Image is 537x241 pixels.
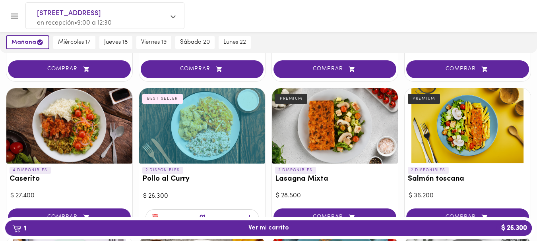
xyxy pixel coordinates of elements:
[283,66,386,73] span: COMPRAR
[5,220,532,236] button: 1Ver mi carrito$ 26.300
[136,36,171,49] button: viernes 19
[416,214,519,221] span: COMPRAR
[275,167,316,174] p: 2 DISPONIBLES
[408,94,440,104] div: PREMIUM
[10,167,51,174] p: 4 DISPONIBLES
[219,36,251,49] button: lunes 22
[408,167,449,174] p: 2 DISPONIBLES
[406,208,529,226] button: COMPRAR
[142,94,183,104] div: BEST SELLER
[143,192,261,201] div: $ 26.300
[5,6,24,26] button: Menu
[6,88,132,164] div: Caserito
[276,191,394,201] div: $ 28.500
[18,66,121,73] span: COMPRAR
[142,167,183,174] p: 2 DISPONIBLES
[12,39,44,46] span: mañana
[37,20,112,26] span: en recepción • 9:00 a 12:30
[175,36,215,49] button: sábado 20
[273,60,396,78] button: COMPRAR
[180,39,210,46] span: sábado 20
[491,195,529,233] iframe: Messagebird Livechat Widget
[409,191,527,201] div: $ 36.200
[58,39,91,46] span: miércoles 17
[405,88,531,164] div: Salmón toscana
[104,39,128,46] span: jueves 18
[37,8,165,19] span: [STREET_ADDRESS]
[275,175,395,183] h3: Lasagna Mixta
[139,88,265,164] div: Pollo al Curry
[141,39,167,46] span: viernes 19
[142,175,262,183] h3: Pollo al Curry
[10,175,129,183] h3: Caserito
[99,36,132,49] button: jueves 18
[200,213,205,222] p: 01
[8,208,131,226] button: COMPRAR
[18,214,121,221] span: COMPRAR
[283,214,386,221] span: COMPRAR
[406,60,529,78] button: COMPRAR
[272,88,398,164] div: Lasagna Mixta
[248,224,289,232] span: Ver mi carrito
[223,39,246,46] span: lunes 22
[141,60,264,78] button: COMPRAR
[151,66,254,73] span: COMPRAR
[273,208,396,226] button: COMPRAR
[6,35,49,49] button: mañana
[53,36,95,49] button: miércoles 17
[12,225,21,233] img: cart.png
[10,191,128,201] div: $ 27.400
[416,66,519,73] span: COMPRAR
[275,94,307,104] div: PREMIUM
[8,60,131,78] button: COMPRAR
[408,175,527,183] h3: Salmón toscana
[8,223,31,233] b: 1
